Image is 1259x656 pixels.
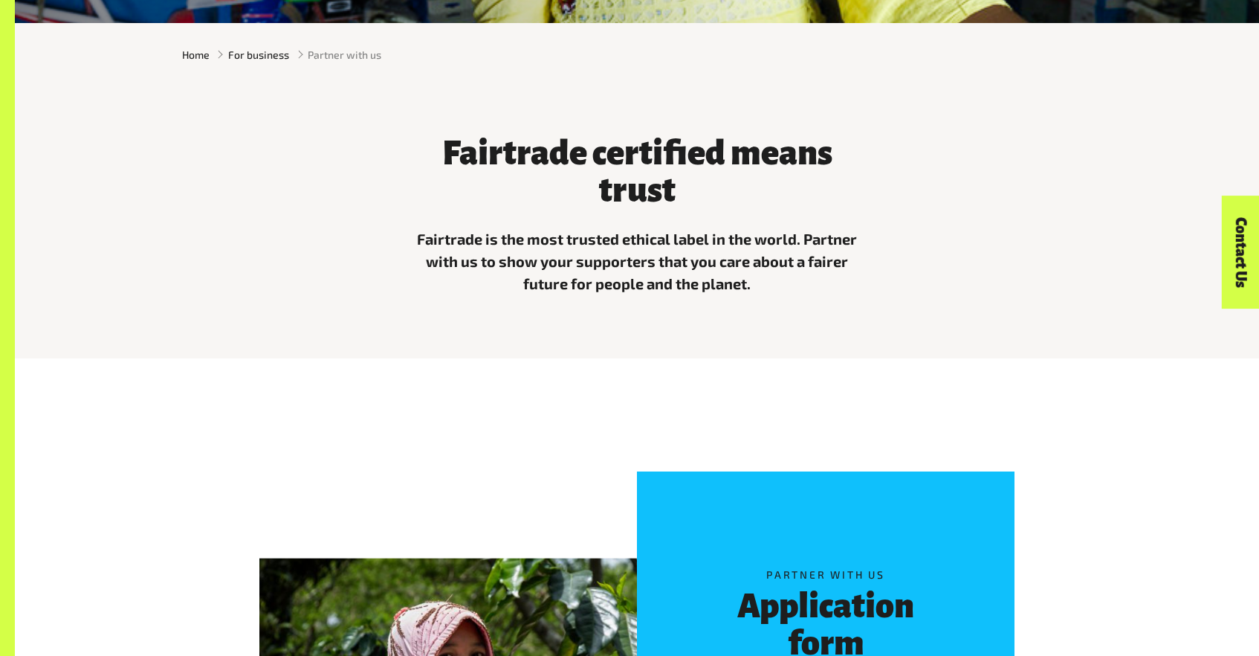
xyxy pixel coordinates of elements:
[182,47,210,62] a: Home
[414,228,860,295] p: Fairtrade is the most trusted ethical label in the world. Partner with us to show your supporters...
[308,47,381,62] span: Partner with us
[700,567,952,582] h5: Partner with us
[228,47,289,62] a: For business
[414,135,860,209] h3: Fairtrade certified means trust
